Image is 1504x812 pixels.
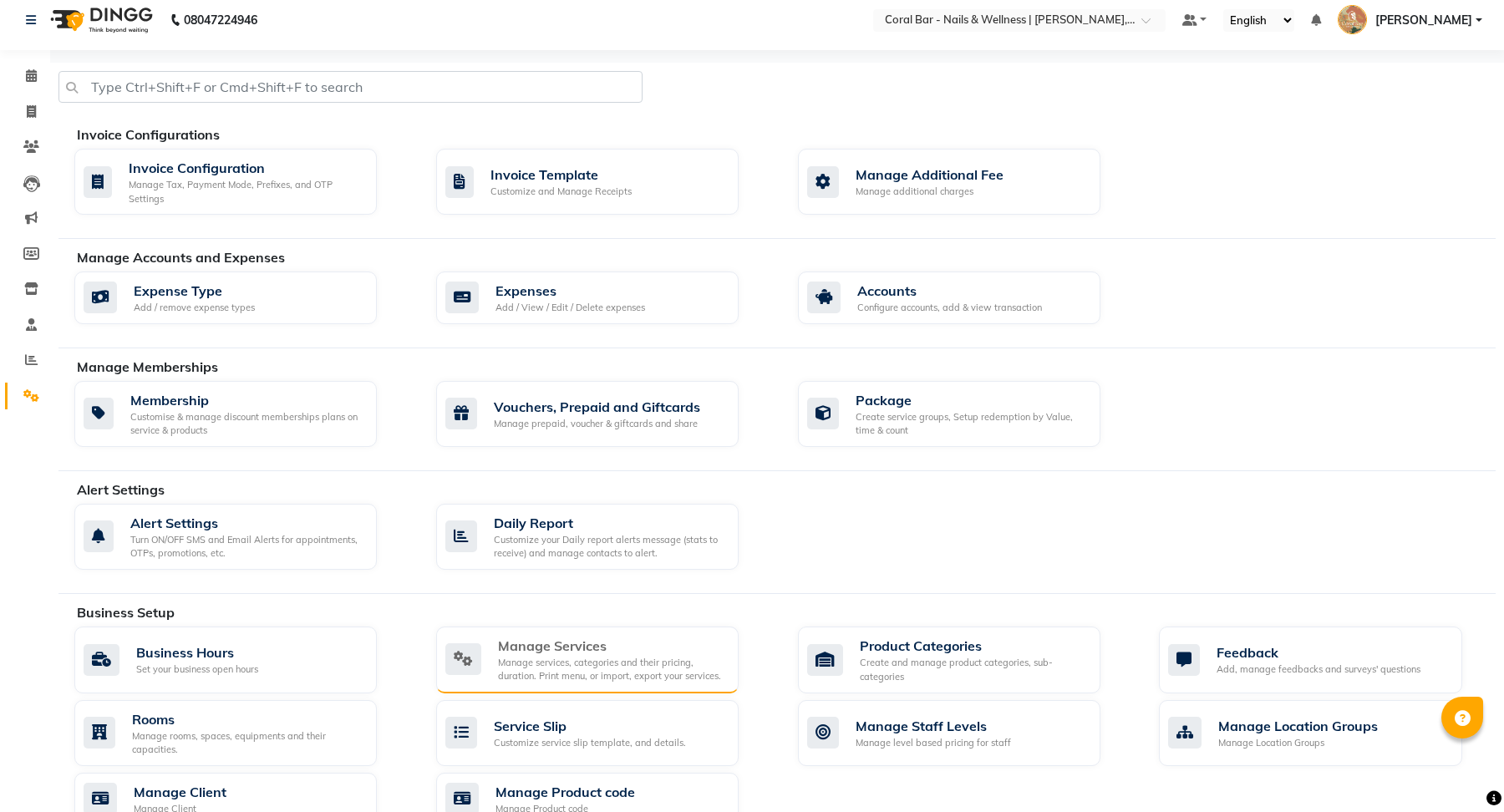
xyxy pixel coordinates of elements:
div: Manage prepaid, voucher & giftcards and share [494,417,700,431]
div: Manage Product code [495,782,635,802]
a: PackageCreate service groups, Setup redemption by Value, time & count [798,381,1135,447]
div: Add, manage feedbacks and surveys' questions [1217,662,1420,677]
div: Add / remove expense types [134,301,255,315]
a: Manage ServicesManage services, categories and their pricing, duration. Print menu, or import, ex... [436,627,773,693]
a: Business HoursSet your business open hours [74,627,411,693]
a: Service SlipCustomize service slip template, and details. [436,700,773,766]
div: Manage level based pricing for staff [856,736,1011,750]
div: Manage services, categories and their pricing, duration. Print menu, or import, export your servi... [498,656,725,683]
a: RoomsManage rooms, spaces, equipments and their capacities. [74,700,411,766]
div: Vouchers, Prepaid and Giftcards [494,397,700,417]
div: Customize service slip template, and details. [494,736,686,750]
div: Service Slip [494,716,686,736]
div: Manage Staff Levels [856,716,1011,736]
a: FeedbackAdd, manage feedbacks and surveys' questions [1159,627,1496,693]
div: Manage Tax, Payment Mode, Prefixes, and OTP Settings [129,178,363,206]
a: Daily ReportCustomize your Daily report alerts message (stats to receive) and manage contacts to ... [436,504,773,570]
img: Sravya [1338,5,1367,34]
a: AccountsConfigure accounts, add & view transaction [798,272,1135,324]
div: Customise & manage discount memberships plans on service & products [130,410,363,438]
div: Feedback [1217,642,1420,662]
div: Expense Type [134,281,255,301]
a: Manage Additional FeeManage additional charges [798,149,1135,215]
input: Type Ctrl+Shift+F or Cmd+Shift+F to search [58,71,643,103]
div: Accounts [857,281,1042,301]
div: Add / View / Edit / Delete expenses [495,301,645,315]
div: Turn ON/OFF SMS and Email Alerts for appointments, OTPs, promotions, etc. [130,533,363,561]
div: Manage Additional Fee [856,165,1004,185]
div: Package [856,390,1087,410]
div: Manage Location Groups [1218,736,1378,750]
a: Expense TypeAdd / remove expense types [74,272,411,324]
div: Invoice Configuration [129,158,363,178]
div: Customize and Manage Receipts [490,185,632,199]
a: ExpensesAdd / View / Edit / Delete expenses [436,272,773,324]
div: Expenses [495,281,645,301]
a: Alert SettingsTurn ON/OFF SMS and Email Alerts for appointments, OTPs, promotions, etc. [74,504,411,570]
a: Manage Staff LevelsManage level based pricing for staff [798,700,1135,766]
a: Invoice ConfigurationManage Tax, Payment Mode, Prefixes, and OTP Settings [74,149,411,215]
div: Alert Settings [130,513,363,533]
div: Set your business open hours [136,662,258,677]
a: Vouchers, Prepaid and GiftcardsManage prepaid, voucher & giftcards and share [436,381,773,447]
div: Create and manage product categories, sub-categories [860,656,1087,683]
div: Manage Services [498,636,725,656]
div: Manage Client [134,782,226,802]
div: Manage rooms, spaces, equipments and their capacities. [132,729,363,757]
a: Manage Location GroupsManage Location Groups [1159,700,1496,766]
div: Rooms [132,709,363,729]
div: Manage Location Groups [1218,716,1378,736]
div: Product Categories [860,636,1087,656]
div: Daily Report [494,513,725,533]
a: Product CategoriesCreate and manage product categories, sub-categories [798,627,1135,693]
div: Configure accounts, add & view transaction [857,301,1042,315]
div: Customize your Daily report alerts message (stats to receive) and manage contacts to alert. [494,533,725,561]
a: Invoice TemplateCustomize and Manage Receipts [436,149,773,215]
a: MembershipCustomise & manage discount memberships plans on service & products [74,381,411,447]
div: Membership [130,390,363,410]
div: Business Hours [136,642,258,662]
div: Invoice Template [490,165,632,185]
div: Manage additional charges [856,185,1004,199]
div: Create service groups, Setup redemption by Value, time & count [856,410,1087,438]
span: [PERSON_NAME] [1375,12,1472,29]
